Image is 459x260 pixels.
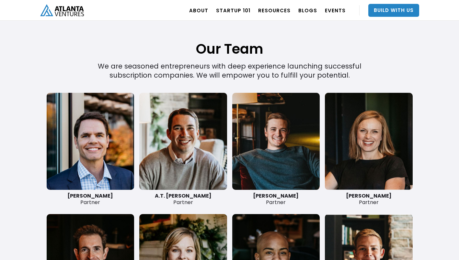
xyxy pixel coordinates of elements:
[47,193,134,206] div: Partner
[216,1,250,19] a: Startup 101
[155,192,212,200] strong: A.T. [PERSON_NAME]
[189,1,208,19] a: ABOUT
[368,4,419,17] a: Build With Us
[346,192,392,200] strong: [PERSON_NAME]
[232,193,320,206] div: Partner
[253,192,299,200] strong: [PERSON_NAME]
[67,192,113,200] strong: [PERSON_NAME]
[139,193,227,206] div: Partner
[258,1,291,19] a: RESOURCES
[298,1,317,19] a: BLOGS
[47,7,413,58] h1: Our Team
[325,1,346,19] a: EVENTS
[325,193,413,206] div: Partner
